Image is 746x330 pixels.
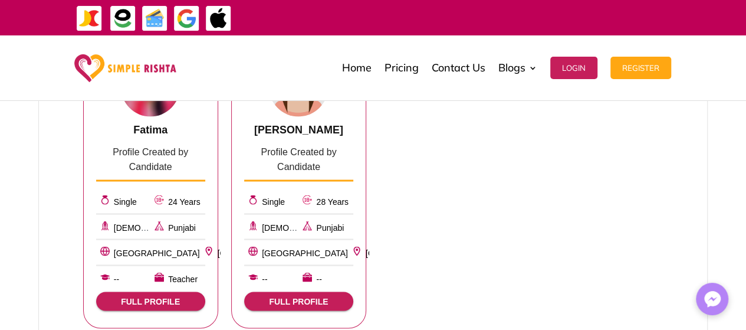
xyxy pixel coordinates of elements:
[218,248,304,257] span: [GEOGRAPHIC_DATA]
[106,296,196,306] span: FULL PROFILE
[244,292,353,311] button: FULL PROFILE
[168,197,201,206] span: 24 Years
[113,147,188,172] span: Profile Created by Candidate
[316,223,344,232] span: Punjabi
[316,197,349,206] span: 28 Years
[432,38,485,97] a: Contact Us
[366,248,452,257] span: [GEOGRAPHIC_DATA]
[550,38,597,97] a: Login
[254,124,343,136] span: [PERSON_NAME]
[610,38,671,97] a: Register
[205,5,232,32] img: ApplePay-icon
[316,272,321,286] span: --
[550,57,597,79] button: Login
[173,5,200,32] img: GooglePay-icon
[142,5,168,32] img: Credit Cards
[114,223,206,232] span: [DEMOGRAPHIC_DATA]
[384,38,419,97] a: Pricing
[262,248,348,257] span: [GEOGRAPHIC_DATA]
[96,292,205,311] button: FULL PROFILE
[133,124,167,136] span: Fatima
[114,272,119,286] span: --
[76,5,103,32] img: JazzCash-icon
[701,287,724,311] img: Messenger
[168,272,198,286] span: Teacher
[610,57,671,79] button: Register
[498,38,537,97] a: Blogs
[114,248,200,257] span: [GEOGRAPHIC_DATA]
[168,223,196,232] span: Punjabi
[261,147,336,172] span: Profile Created by Candidate
[114,197,137,206] span: Single
[262,197,285,206] span: Single
[110,5,136,32] img: EasyPaisa-icon
[262,223,354,232] span: [DEMOGRAPHIC_DATA]
[262,272,267,286] span: --
[254,296,344,306] span: FULL PROFILE
[342,38,372,97] a: Home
